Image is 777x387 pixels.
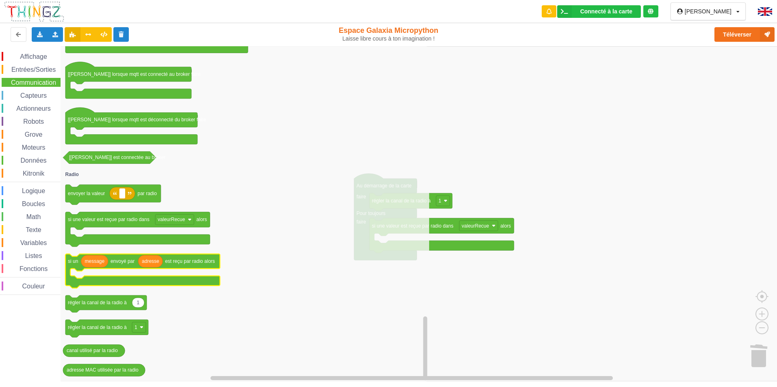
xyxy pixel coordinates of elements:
text: régler la canal de la radio à [68,325,127,330]
div: [PERSON_NAME] [685,9,731,14]
text: est reçu par radio alors [165,258,215,264]
span: Texte [24,226,42,233]
span: Grove [24,131,44,138]
img: thingz_logo.png [4,1,65,22]
text: valeurRecue [462,223,489,228]
span: Listes [24,252,43,259]
text: alors [500,223,511,228]
text: si une valeur est reçue par radio dans [68,217,150,222]
text: [[PERSON_NAME]] lorsque mqtt est connecté au broker faire [68,71,201,77]
text: par radio [138,191,157,196]
div: Espace Galaxia Micropython [321,26,456,42]
text: 1 [135,325,137,330]
span: Actionneurs [15,105,52,112]
span: Affichage [19,53,48,60]
text: régler la canal de la radio à [68,300,127,305]
text: si un [68,258,78,264]
div: Connecté à la carte [580,9,632,14]
span: Capteurs [19,92,48,99]
text: adresse MAC utilisée par la radio [67,368,139,373]
span: Math [25,213,42,220]
text: canal utilisé par la radio [67,348,118,354]
text: adresse [142,258,159,264]
div: Laisse libre cours à ton imagination ! [321,35,456,42]
button: Téléverser [714,27,775,42]
span: Logique [21,187,46,194]
text: 1 [438,198,441,204]
text: si une valeur est reçue par radio dans [372,223,454,228]
span: Moteurs [21,144,47,151]
span: Communication [10,79,57,86]
span: Variables [19,239,48,246]
img: gb.png [758,7,772,16]
span: Fonctions [18,265,49,272]
text: valeurRecue [158,217,185,222]
text: envoyé par [111,258,135,264]
div: Ta base fonctionne bien ! [557,5,641,18]
span: Entrées/Sorties [10,66,57,73]
text: envoyer la valeur [68,191,105,196]
span: Données [20,157,48,164]
span: Boucles [21,200,46,207]
text: Radio [65,172,79,177]
span: Kitronik [22,170,46,177]
text: [[PERSON_NAME]] est connectée au broker [69,155,165,160]
div: Tu es connecté au serveur de création de Thingz [643,5,658,17]
text: [[PERSON_NAME]] lorsque mqtt est déconnecté du broker faire [68,117,206,123]
span: Couleur [21,283,46,290]
span: Robots [22,118,45,125]
text: alors [196,217,207,222]
text: 1 [137,300,140,305]
text: message [85,258,105,264]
